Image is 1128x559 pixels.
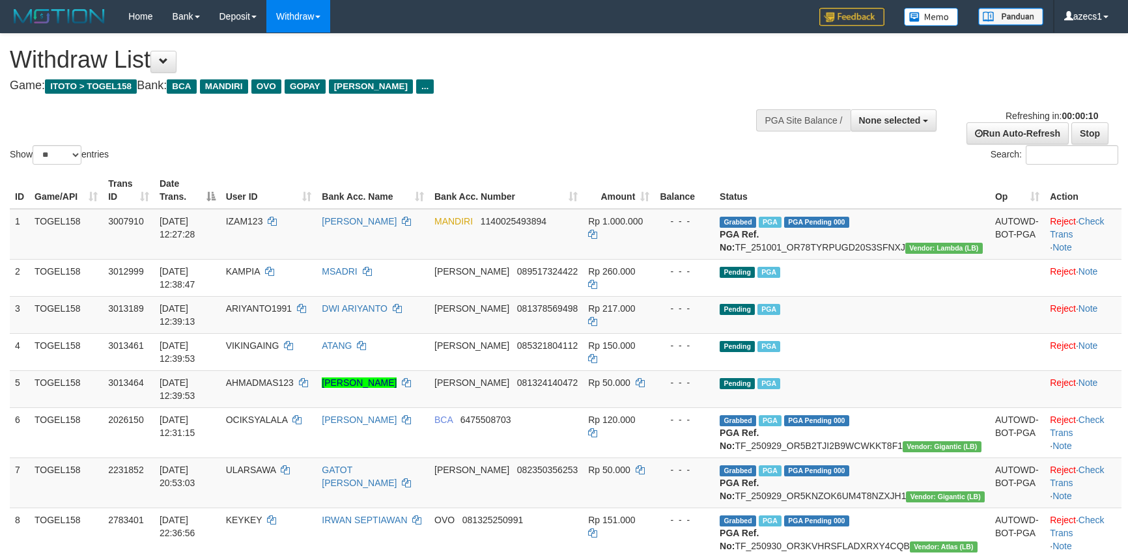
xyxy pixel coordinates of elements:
[1045,370,1121,407] td: ·
[784,217,849,228] span: PGA Pending
[1062,111,1098,121] strong: 00:00:10
[226,216,263,226] span: IZAM123
[588,515,635,525] span: Rp 151.000
[329,79,413,94] span: [PERSON_NAME]
[434,216,473,226] span: MANDIRI
[720,515,756,526] span: Grabbed
[660,413,709,426] div: - - -
[108,340,144,351] span: 3013461
[160,515,195,538] span: [DATE] 22:36:56
[784,465,849,476] span: PGA Pending
[322,303,388,314] a: DWI ARIYANTO
[1050,515,1104,538] a: Check Trans
[1045,508,1121,558] td: · ·
[517,266,578,277] span: Copy 089517324422 to clipboard
[434,377,509,388] span: [PERSON_NAME]
[655,172,714,209] th: Balance
[759,515,782,526] span: Marked by azecs1
[1050,377,1076,388] a: Reject
[991,145,1118,165] label: Search:
[317,172,429,209] th: Bank Acc. Name: activate to sort column ascending
[1052,242,1072,252] a: Note
[588,465,630,475] span: Rp 50.000
[1071,122,1108,144] a: Stop
[10,145,109,165] label: Show entries
[160,303,195,327] span: [DATE] 12:39:13
[990,407,1045,457] td: AUTOWD-BOT-PGA
[759,465,782,476] span: Marked by azecs1
[1050,216,1076,226] a: Reject
[720,267,755,278] span: Pending
[1045,172,1121,209] th: Action
[1045,457,1121,508] td: · ·
[1045,333,1121,370] td: ·
[714,407,990,457] td: TF_250929_OR5B2TJI2B9WCWKKT8F1
[714,209,990,260] td: TF_251001_OR78TYRPUGD20S3SFNXJ
[10,7,109,26] img: MOTION_logo.png
[757,304,780,315] span: Marked by azecs1
[226,415,288,425] span: OCIKSYALALA
[251,79,281,94] span: OVO
[1006,111,1098,121] span: Refreshing in:
[10,259,29,296] td: 2
[434,415,453,425] span: BCA
[10,209,29,260] td: 1
[221,172,317,209] th: User ID: activate to sort column ascending
[583,172,655,209] th: Amount: activate to sort column ascending
[10,457,29,508] td: 7
[720,415,756,426] span: Grabbed
[1050,515,1076,525] a: Reject
[29,407,103,457] td: TOGEL158
[481,216,546,226] span: Copy 1140025493894 to clipboard
[720,304,755,315] span: Pending
[1079,340,1098,351] a: Note
[1052,441,1072,451] a: Note
[10,370,29,407] td: 5
[462,515,523,525] span: Copy 081325250991 to clipboard
[160,465,195,488] span: [DATE] 20:53:03
[1079,266,1098,277] a: Note
[1050,415,1104,438] a: Check Trans
[720,217,756,228] span: Grabbed
[10,79,739,92] h4: Game: Bank:
[517,340,578,351] span: Copy 085321804112 to clipboard
[517,465,578,475] span: Copy 082350356253 to clipboard
[720,528,759,551] b: PGA Ref. No:
[588,340,635,351] span: Rp 150.000
[434,303,509,314] span: [PERSON_NAME]
[322,415,397,425] a: [PERSON_NAME]
[108,216,144,226] span: 3007910
[160,377,195,401] span: [DATE] 12:39:53
[756,109,850,131] div: PGA Site Balance /
[226,340,279,351] span: VIKINGAING
[429,172,583,209] th: Bank Acc. Number: activate to sort column ascending
[720,465,756,476] span: Grabbed
[990,457,1045,508] td: AUTOWD-BOT-PGA
[108,266,144,277] span: 3012999
[720,428,759,451] b: PGA Ref. No:
[29,209,103,260] td: TOGEL158
[154,172,221,209] th: Date Trans.: activate to sort column descending
[108,515,144,525] span: 2783401
[990,172,1045,209] th: Op: activate to sort column ascending
[1045,296,1121,333] td: ·
[160,340,195,364] span: [DATE] 12:39:53
[416,79,434,94] span: ...
[906,491,985,502] span: Vendor URL: https://dashboard.q2checkout.com/secure
[966,122,1069,144] a: Run Auto-Refresh
[434,465,509,475] span: [PERSON_NAME]
[910,541,978,552] span: Vendor URL: https://dashboard.q2checkout.com/secure
[10,508,29,558] td: 8
[460,415,511,425] span: Copy 6475508703 to clipboard
[29,259,103,296] td: TOGEL158
[517,377,578,388] span: Copy 081324140472 to clipboard
[33,145,81,165] select: Showentries
[226,303,292,314] span: ARIYANTO1991
[160,266,195,290] span: [DATE] 12:38:47
[10,407,29,457] td: 6
[784,415,849,426] span: PGA Pending
[660,215,709,228] div: - - -
[990,508,1045,558] td: AUTOWD-BOT-PGA
[588,377,630,388] span: Rp 50.000
[720,341,755,352] span: Pending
